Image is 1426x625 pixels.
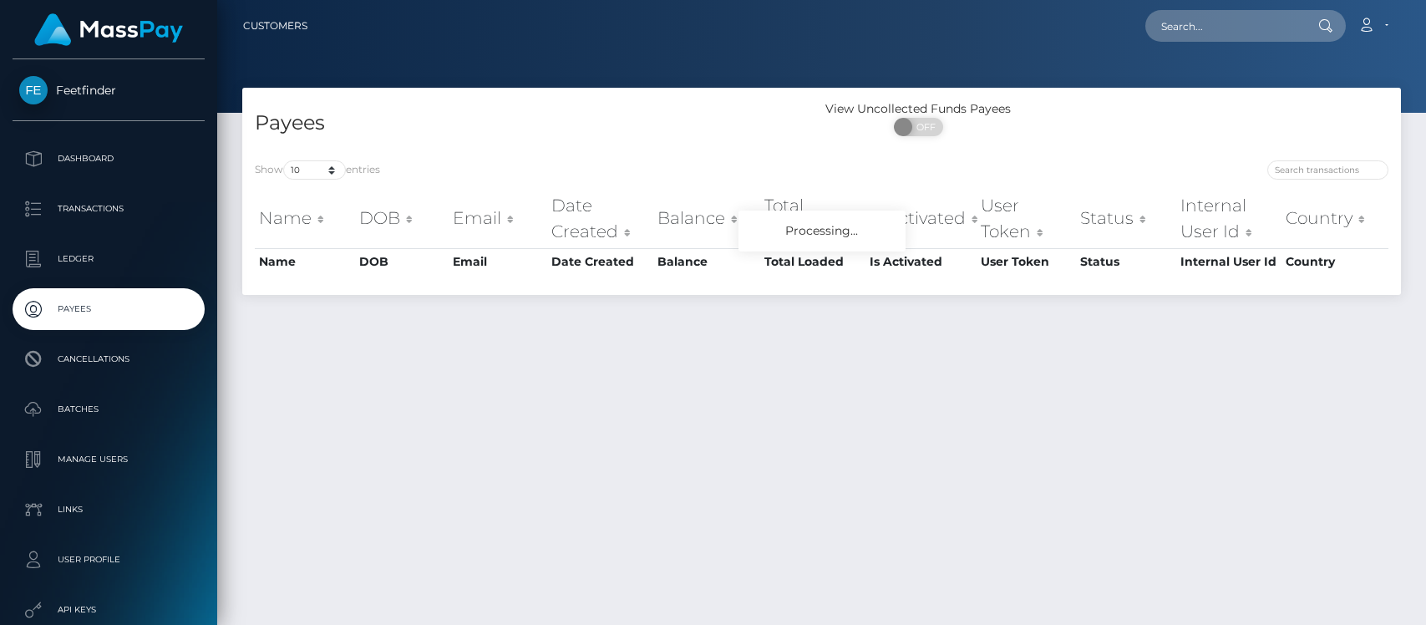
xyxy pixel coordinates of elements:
[19,246,198,272] p: Ledger
[255,109,809,138] h4: Payees
[13,338,205,380] a: Cancellations
[449,189,546,248] th: Email
[977,189,1075,248] th: User Token
[760,189,865,248] th: Total Loaded
[1176,189,1282,248] th: Internal User Id
[19,76,48,104] img: Feetfinder
[653,189,760,248] th: Balance
[1076,189,1176,248] th: Status
[13,439,205,480] a: Manage Users
[13,188,205,230] a: Transactions
[449,248,546,275] th: Email
[903,118,945,136] span: OFF
[1176,248,1282,275] th: Internal User Id
[255,248,355,275] th: Name
[1076,248,1176,275] th: Status
[1145,10,1302,42] input: Search...
[34,13,183,46] img: MassPay Logo
[255,160,380,180] label: Show entries
[865,189,977,248] th: Is Activated
[13,138,205,180] a: Dashboard
[653,248,760,275] th: Balance
[19,547,198,572] p: User Profile
[977,248,1075,275] th: User Token
[760,248,865,275] th: Total Loaded
[13,539,205,581] a: User Profile
[547,189,653,248] th: Date Created
[19,447,198,472] p: Manage Users
[19,146,198,171] p: Dashboard
[355,189,449,248] th: DOB
[355,248,449,275] th: DOB
[13,489,205,531] a: Links
[19,196,198,221] p: Transactions
[255,189,355,248] th: Name
[19,397,198,422] p: Batches
[738,211,906,252] div: Processing...
[865,248,977,275] th: Is Activated
[283,160,346,180] select: Showentries
[19,347,198,372] p: Cancellations
[1281,248,1388,275] th: Country
[822,100,1015,118] div: View Uncollected Funds Payees
[1281,189,1388,248] th: Country
[13,389,205,430] a: Batches
[13,83,205,98] span: Feetfinder
[19,597,198,622] p: API Keys
[13,288,205,330] a: Payees
[243,8,307,43] a: Customers
[547,248,653,275] th: Date Created
[13,238,205,280] a: Ledger
[19,297,198,322] p: Payees
[1267,160,1388,180] input: Search transactions
[19,497,198,522] p: Links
